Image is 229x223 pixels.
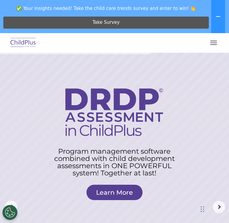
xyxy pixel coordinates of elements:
[46,148,183,177] rs-layer: Program management software combined with child development assessments in ONE POWERFUL system! T...
[2,205,17,220] button: Cookies Settings
[2,2,210,14] span: ✅ Your insights needed! Take the child care trends survey and enter to win! 👏
[99,35,117,39] span: Last name
[65,88,163,136] img: DRDP Assessment in ChildPlus
[3,17,209,29] a: Take Survey
[86,185,143,200] a: Learn More
[93,17,120,28] span: Take Survey
[201,200,204,218] div: Drag
[99,60,124,64] span: Phone number
[9,36,37,50] img: ChildPlus by Procare Solutions
[127,158,229,223] iframe: Chat Widget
